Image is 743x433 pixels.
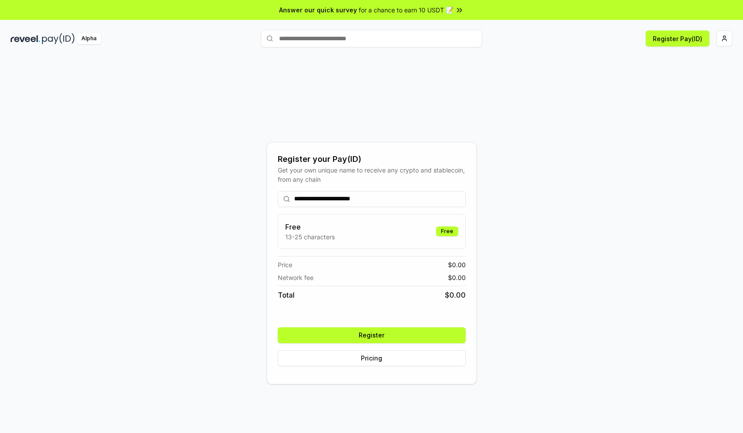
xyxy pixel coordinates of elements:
button: Pricing [278,350,466,366]
button: Register [278,327,466,343]
img: pay_id [42,33,75,44]
span: $ 0.00 [445,290,466,300]
div: Alpha [77,33,101,44]
span: Total [278,290,295,300]
span: Answer our quick survey [279,5,357,15]
span: for a chance to earn 10 USDT 📝 [359,5,453,15]
p: 13-25 characters [285,232,335,241]
button: Register Pay(ID) [646,31,709,46]
img: reveel_dark [11,33,40,44]
h3: Free [285,222,335,232]
span: Price [278,260,292,269]
div: Get your own unique name to receive any crypto and stablecoin, from any chain [278,165,466,184]
div: Register your Pay(ID) [278,153,466,165]
span: Network fee [278,273,314,282]
span: $ 0.00 [448,273,466,282]
span: $ 0.00 [448,260,466,269]
div: Free [436,226,458,236]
